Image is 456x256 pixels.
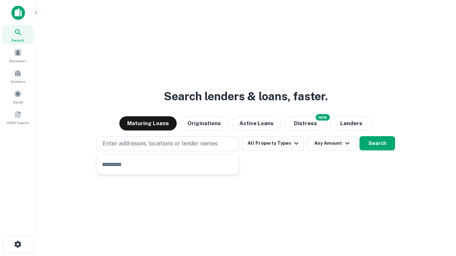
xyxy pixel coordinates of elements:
span: SREO Search [7,120,29,126]
span: Borrowers [9,58,26,64]
a: Borrowers [2,46,33,65]
span: Search [11,37,24,43]
span: Saved [13,99,23,105]
span: Contacts [11,79,25,84]
button: All Property Types [242,136,304,150]
button: Any Amount [307,136,357,150]
p: Enter addresses, locations or lender names [103,139,218,148]
div: NEW [316,114,330,121]
button: Maturing Loans [119,116,177,130]
img: capitalize-icon.png [11,6,25,20]
button: Enter addresses, locations or lender names [97,136,239,151]
button: Active Loans [232,116,281,130]
a: Contacts [2,66,33,86]
button: Search [359,136,395,150]
button: Search distressed loans with lien and other non-mortgage details. [284,116,327,130]
h3: Search lenders & loans, faster. [164,88,328,105]
a: Search [2,25,33,44]
iframe: Chat Widget [420,199,456,233]
a: SREO Search [2,108,33,127]
button: Lenders [330,116,373,130]
button: Originations [180,116,229,130]
a: Saved [2,87,33,106]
